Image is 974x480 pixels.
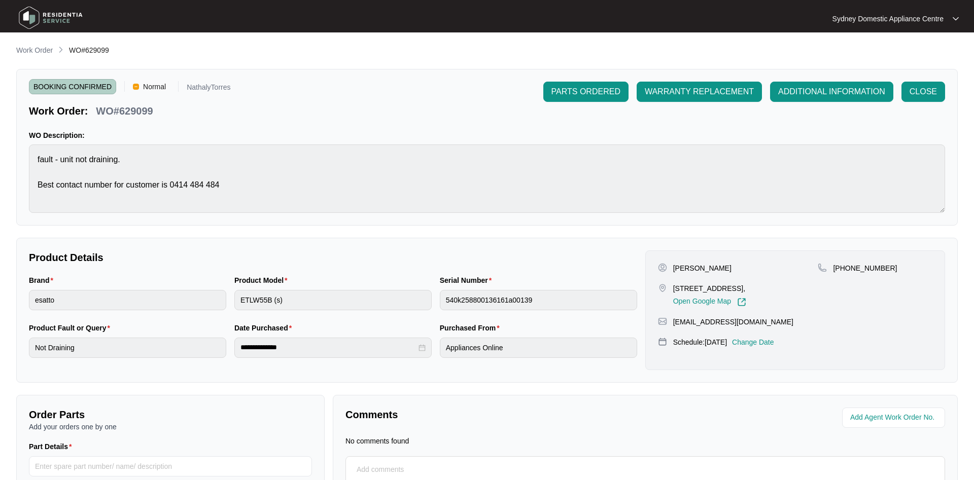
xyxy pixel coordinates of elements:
[658,337,667,346] img: map-pin
[658,283,667,292] img: map-pin
[673,298,746,307] a: Open Google Map
[29,290,226,310] input: Brand
[57,46,65,54] img: chevron-right
[658,263,667,272] img: user-pin
[234,290,432,310] input: Product Model
[658,317,667,326] img: map-pin
[910,86,937,98] span: CLOSE
[96,104,153,118] p: WO#629099
[543,82,629,102] button: PARTS ORDERED
[673,283,746,293] p: [STREET_ADDRESS],
[29,79,116,94] span: BOOKING CONFIRMED
[29,408,312,422] p: Order Parts
[770,82,893,102] button: ADDITIONAL INFORMATION
[29,323,114,333] label: Product Fault or Query
[29,422,312,432] p: Add your orders one by one
[778,86,885,98] span: ADDITIONAL INFORMATION
[551,86,620,98] span: PARTS ORDERED
[69,46,109,54] span: WO#629099
[440,290,637,310] input: Serial Number
[645,86,754,98] span: WARRANTY REPLACEMENT
[732,337,774,347] p: Change Date
[16,45,53,55] p: Work Order
[133,84,139,90] img: Vercel Logo
[139,79,170,94] span: Normal
[901,82,945,102] button: CLOSE
[29,338,226,358] input: Product Fault or Query
[673,263,732,273] p: [PERSON_NAME]
[29,104,88,118] p: Work Order:
[832,14,944,24] p: Sydney Domestic Appliance Centre
[234,275,292,285] label: Product Model
[673,317,793,327] p: [EMAIL_ADDRESS][DOMAIN_NAME]
[234,323,296,333] label: Date Purchased
[29,441,76,452] label: Part Details
[29,144,945,213] textarea: fault - unit not draining. Best contact number for customer is 0414 484 484
[737,298,746,307] img: Link-External
[673,337,727,347] p: Schedule: [DATE]
[440,323,504,333] label: Purchased From
[345,436,409,446] p: No comments found
[818,263,827,272] img: map-pin
[637,82,762,102] button: WARRANTY REPLACEMENT
[440,338,637,358] input: Purchased From
[240,342,416,353] input: Date Purchased
[15,3,86,33] img: residentia service logo
[187,84,230,94] p: NathalyTorres
[850,412,939,424] input: Add Agent Work Order No.
[833,263,897,273] p: [PHONE_NUMBER]
[29,130,945,140] p: WO Description:
[14,45,55,56] a: Work Order
[29,456,312,476] input: Part Details
[345,408,638,422] p: Comments
[29,250,637,265] p: Product Details
[29,275,57,285] label: Brand
[953,16,959,21] img: dropdown arrow
[440,275,496,285] label: Serial Number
